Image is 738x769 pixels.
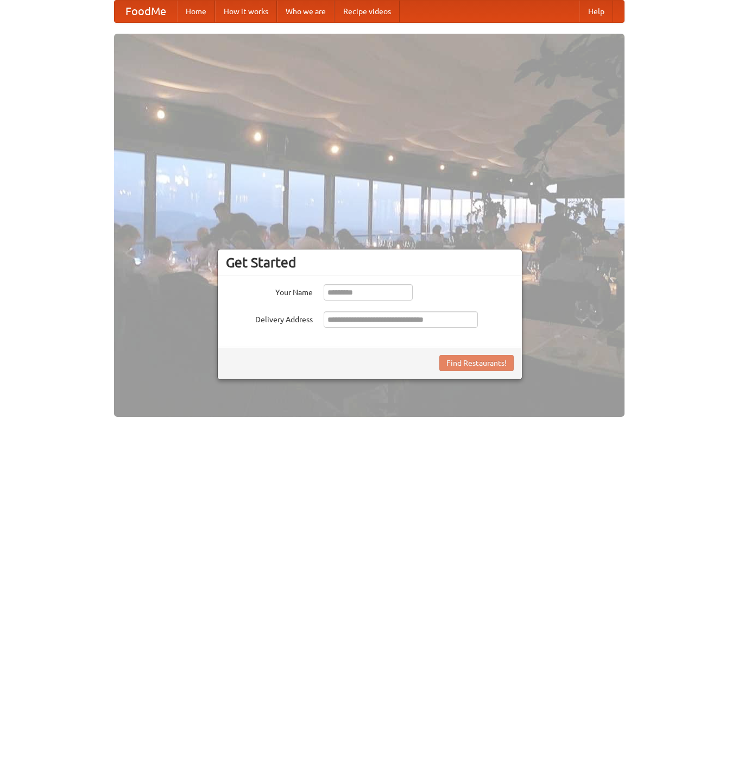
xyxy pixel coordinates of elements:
[439,355,514,371] button: Find Restaurants!
[226,311,313,325] label: Delivery Address
[226,284,313,298] label: Your Name
[335,1,400,22] a: Recipe videos
[215,1,277,22] a: How it works
[579,1,613,22] a: Help
[115,1,177,22] a: FoodMe
[177,1,215,22] a: Home
[226,254,514,271] h3: Get Started
[277,1,335,22] a: Who we are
